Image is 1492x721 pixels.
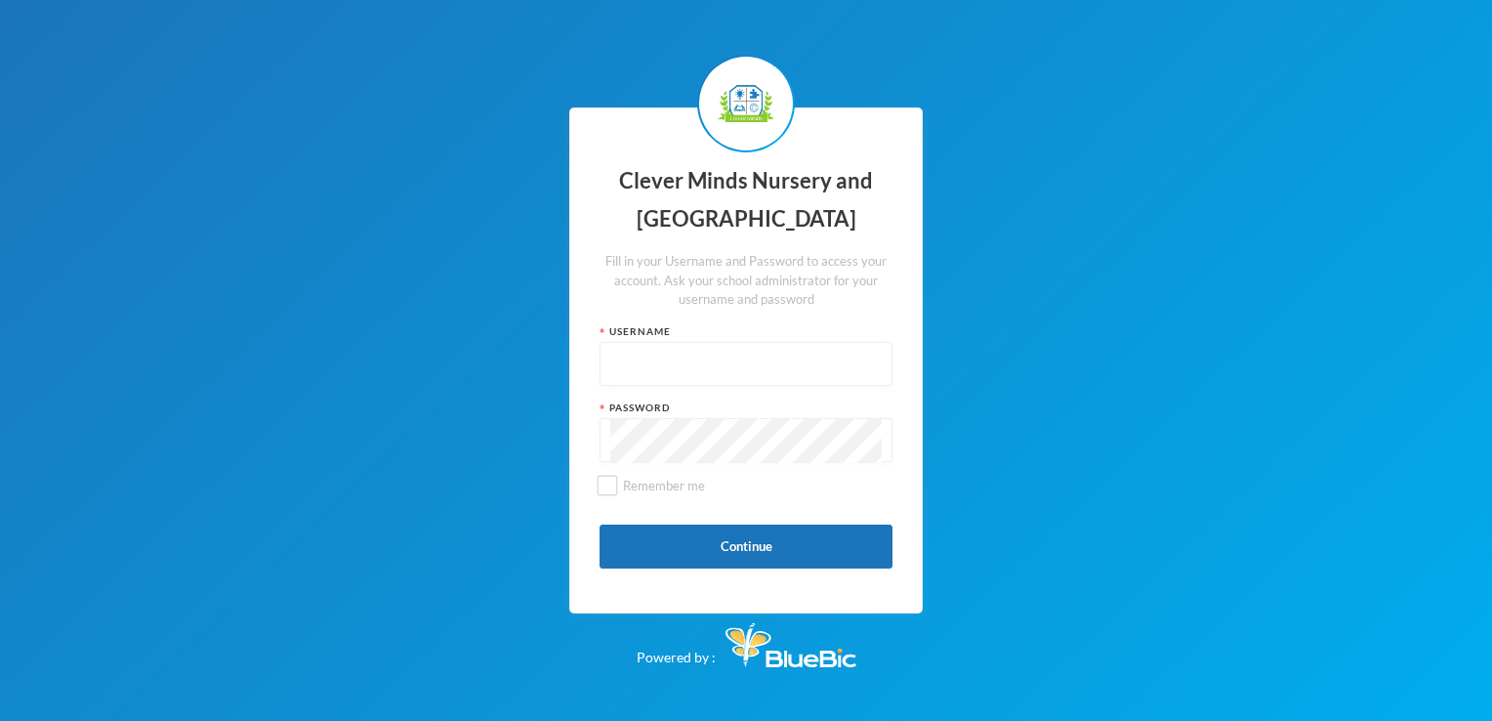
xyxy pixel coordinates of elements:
[600,401,892,415] div: Password
[600,252,892,310] div: Fill in your Username and Password to access your account. Ask your school administrator for your...
[615,478,713,493] span: Remember me
[637,614,856,667] div: Powered by :
[600,324,892,339] div: Username
[600,525,892,569] button: Continue
[600,162,892,237] div: Clever Minds Nursery and [GEOGRAPHIC_DATA]
[725,623,856,667] img: Bluebic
